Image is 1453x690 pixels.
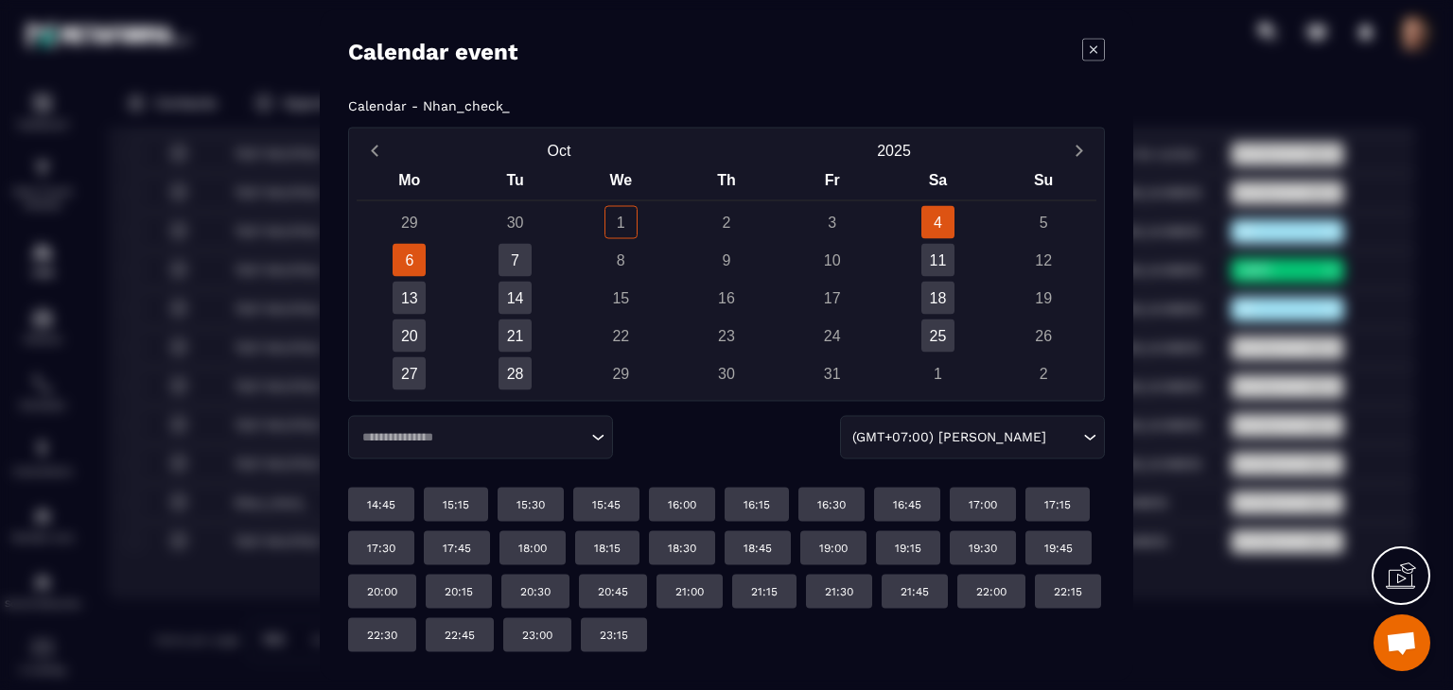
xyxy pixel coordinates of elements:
[675,584,704,599] p: 21:00
[357,138,392,164] button: Previous month
[367,541,395,556] p: 17:30
[367,628,397,643] p: 22:30
[357,167,1096,390] div: Calendar wrapper
[969,541,997,556] p: 19:30
[499,357,532,390] div: 28
[1044,541,1073,556] p: 19:45
[499,319,532,353] div: 21
[921,282,954,315] div: 18
[751,584,778,599] p: 21:15
[825,584,853,599] p: 21:30
[392,134,726,167] button: Open months overlay
[598,584,628,599] p: 20:45
[744,541,772,556] p: 18:45
[522,628,552,643] p: 23:00
[744,497,770,512] p: 16:15
[443,541,471,556] p: 17:45
[356,427,586,446] input: Search for option
[1027,282,1060,315] div: 19
[393,244,426,277] div: 6
[357,206,1096,390] div: Calendar days
[1027,244,1060,277] div: 12
[969,497,997,512] p: 17:00
[516,497,545,512] p: 15:30
[1374,614,1430,671] div: Mở cuộc trò chuyện
[568,167,674,200] div: We
[518,541,547,556] p: 18:00
[357,167,463,200] div: Mo
[840,416,1105,459] div: Search for option
[463,167,569,200] div: Tu
[499,282,532,315] div: 14
[393,319,426,353] div: 20
[1027,357,1060,390] div: 2
[815,206,849,239] div: 3
[445,584,473,599] p: 20:15
[1027,319,1060,353] div: 26
[710,282,744,315] div: 16
[499,206,532,239] div: 30
[594,541,621,556] p: 18:15
[885,167,991,200] div: Sa
[819,541,848,556] p: 19:00
[921,206,954,239] div: 4
[604,244,638,277] div: 8
[710,244,744,277] div: 9
[367,584,397,599] p: 20:00
[393,357,426,390] div: 27
[674,167,779,200] div: Th
[348,416,613,459] div: Search for option
[726,134,1061,167] button: Open years overlay
[367,497,395,512] p: 14:45
[668,541,696,556] p: 18:30
[520,584,551,599] p: 20:30
[1054,584,1082,599] p: 22:15
[443,497,469,512] p: 15:15
[1027,206,1060,239] div: 5
[604,357,638,390] div: 29
[604,282,638,315] div: 15
[895,541,921,556] p: 19:15
[710,319,744,353] div: 23
[815,282,849,315] div: 17
[668,497,696,512] p: 16:00
[779,167,885,200] div: Fr
[921,319,954,353] div: 25
[393,282,426,315] div: 13
[445,628,475,643] p: 22:45
[393,206,426,239] div: 29
[901,584,929,599] p: 21:45
[1061,138,1096,164] button: Next month
[348,39,517,65] h4: Calendar event
[990,167,1096,200] div: Su
[815,357,849,390] div: 31
[604,319,638,353] div: 22
[1050,427,1078,448] input: Search for option
[600,628,628,643] p: 23:15
[815,319,849,353] div: 24
[604,206,638,239] div: 1
[348,98,510,113] p: Calendar - Nhan_check_
[817,497,846,512] p: 16:30
[710,206,744,239] div: 2
[976,584,1007,599] p: 22:00
[815,244,849,277] div: 10
[893,497,921,512] p: 16:45
[848,427,1050,448] span: (GMT+07:00) [PERSON_NAME]
[499,244,532,277] div: 7
[921,357,954,390] div: 1
[592,497,621,512] p: 15:45
[710,357,744,390] div: 30
[1044,497,1071,512] p: 17:15
[921,244,954,277] div: 11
